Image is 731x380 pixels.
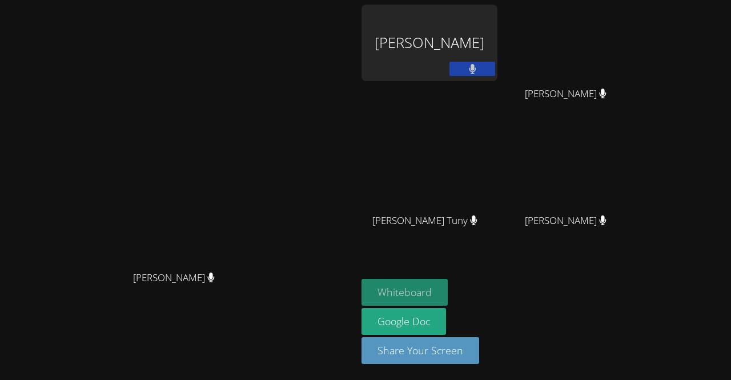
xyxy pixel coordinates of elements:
[133,270,215,286] span: [PERSON_NAME]
[362,337,479,364] button: Share Your Screen
[362,308,446,335] a: Google Doc
[525,86,607,102] span: [PERSON_NAME]
[362,5,497,81] div: [PERSON_NAME]
[362,279,448,306] button: Whiteboard
[372,213,477,229] span: [PERSON_NAME] Tuny
[525,213,607,229] span: [PERSON_NAME]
